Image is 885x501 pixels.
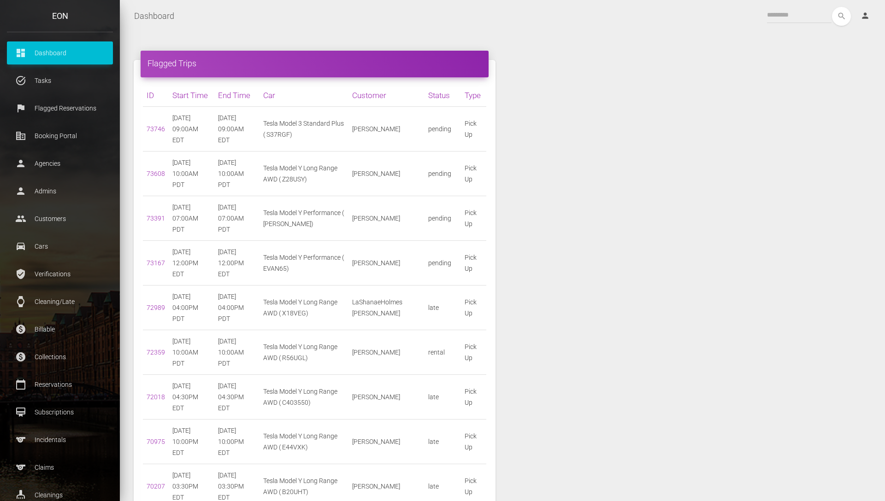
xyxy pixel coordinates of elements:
[14,350,106,364] p: Collections
[14,378,106,391] p: Reservations
[14,267,106,281] p: Verifications
[14,322,106,336] p: Billable
[425,375,461,419] td: late
[169,151,214,196] td: [DATE] 10:00AM PDT
[147,349,165,356] a: 72359
[134,5,174,28] a: Dashboard
[14,433,106,447] p: Incidentals
[7,318,113,341] a: paid Billable
[7,180,113,203] a: person Admins
[7,41,113,64] a: dashboard Dashboard
[14,212,106,226] p: Customers
[147,125,165,133] a: 73746
[14,74,106,87] p: Tasks
[461,330,486,375] td: Pick Up
[348,196,425,241] td: [PERSON_NAME]
[461,151,486,196] td: Pick Up
[7,428,113,451] a: sports Incidentals
[7,97,113,120] a: flag Flagged Reservations
[854,7,878,25] a: person
[348,419,425,464] td: [PERSON_NAME]
[461,285,486,330] td: Pick Up
[461,419,486,464] td: Pick Up
[7,235,113,258] a: drive_eta Cars
[14,129,106,143] p: Booking Portal
[7,69,113,92] a: task_alt Tasks
[461,241,486,285] td: Pick Up
[147,483,165,490] a: 70207
[7,290,113,313] a: watch Cleaning/Late
[425,151,461,196] td: pending
[260,84,348,107] th: Car
[7,373,113,396] a: calendar_today Reservations
[14,239,106,253] p: Cars
[214,375,260,419] td: [DATE] 04:30PM EDT
[425,196,461,241] td: pending
[147,438,165,445] a: 70975
[7,152,113,175] a: person Agencies
[169,375,214,419] td: [DATE] 04:30PM EDT
[14,157,106,170] p: Agencies
[143,84,169,107] th: ID
[348,151,425,196] td: [PERSON_NAME]
[214,84,260,107] th: End Time
[260,330,348,375] td: Tesla Model Y Long Range AWD ( R56UGL)
[260,107,348,151] td: Tesla Model 3 Standard Plus ( S37RGF)
[147,170,165,177] a: 73608
[147,58,482,69] h4: Flagged Trips
[14,460,106,474] p: Claims
[169,241,214,285] td: [DATE] 12:00PM EDT
[7,262,113,285] a: verified_user Verifications
[348,285,425,330] td: LaShanaeHolmes [PERSON_NAME]
[425,285,461,330] td: late
[461,107,486,151] td: Pick Up
[14,405,106,419] p: Subscriptions
[348,107,425,151] td: [PERSON_NAME]
[425,330,461,375] td: rental
[214,419,260,464] td: [DATE] 10:00PM EDT
[14,184,106,198] p: Admins
[260,196,348,241] td: Tesla Model Y Performance ( [PERSON_NAME])
[260,151,348,196] td: Tesla Model Y Long Range AWD ( Z28USY)
[169,330,214,375] td: [DATE] 10:00AM PDT
[14,46,106,60] p: Dashboard
[14,101,106,115] p: Flagged Reservations
[348,84,425,107] th: Customer
[7,345,113,368] a: paid Collections
[14,295,106,309] p: Cleaning/Late
[348,375,425,419] td: [PERSON_NAME]
[169,84,214,107] th: Start Time
[425,241,461,285] td: pending
[461,84,486,107] th: Type
[214,196,260,241] td: [DATE] 07:00AM PDT
[425,107,461,151] td: pending
[147,259,165,267] a: 73167
[147,304,165,311] a: 72989
[147,393,165,401] a: 72018
[147,215,165,222] a: 73391
[7,456,113,479] a: sports Claims
[425,84,461,107] th: Status
[348,241,425,285] td: [PERSON_NAME]
[169,285,214,330] td: [DATE] 04:00PM PDT
[260,241,348,285] td: Tesla Model Y Performance ( EVAN65)
[260,419,348,464] td: Tesla Model Y Long Range AWD ( E44VXK)
[169,107,214,151] td: [DATE] 09:00AM EDT
[214,241,260,285] td: [DATE] 12:00PM EDT
[260,375,348,419] td: Tesla Model Y Long Range AWD ( C403550)
[214,107,260,151] td: [DATE] 09:00AM EDT
[7,124,113,147] a: corporate_fare Booking Portal
[348,330,425,375] td: [PERSON_NAME]
[861,11,870,20] i: person
[169,196,214,241] td: [DATE] 07:00AM PDT
[7,207,113,230] a: people Customers
[425,419,461,464] td: late
[7,401,113,424] a: card_membership Subscriptions
[260,285,348,330] td: Tesla Model Y Long Range AWD ( X18VEG)
[461,375,486,419] td: Pick Up
[169,419,214,464] td: [DATE] 10:00PM EDT
[832,7,851,26] button: search
[461,196,486,241] td: Pick Up
[214,151,260,196] td: [DATE] 10:00AM PDT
